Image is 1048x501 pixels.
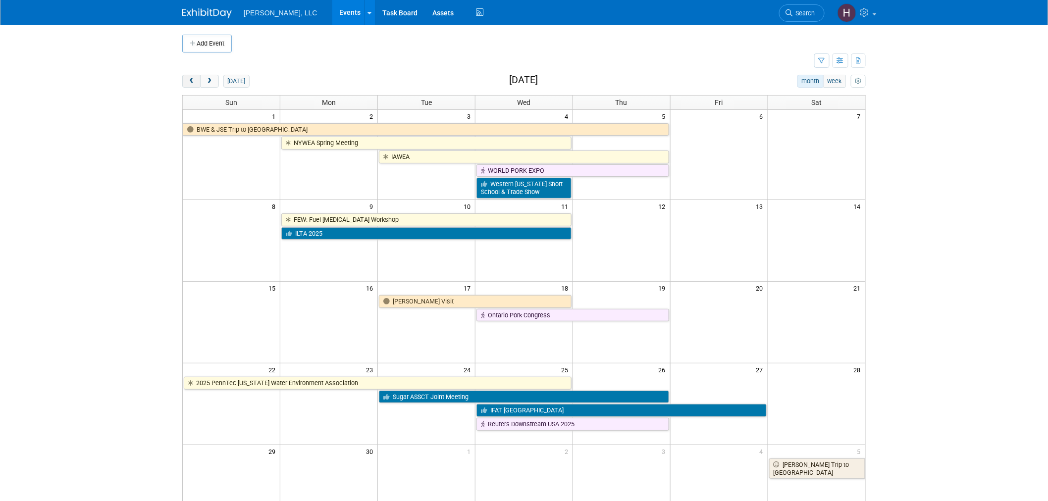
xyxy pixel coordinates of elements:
a: FEW: Fuel [MEDICAL_DATA] Workshop [281,213,572,226]
span: Mon [322,99,336,106]
span: 4 [564,110,573,122]
span: [PERSON_NAME], LLC [244,9,317,17]
button: next [200,75,218,88]
button: [DATE] [223,75,250,88]
span: 3 [661,445,670,457]
span: 6 [759,110,768,122]
span: 25 [560,363,573,376]
span: 5 [661,110,670,122]
button: Add Event [182,35,232,52]
span: 4 [759,445,768,457]
span: 20 [755,282,768,294]
span: Sun [225,99,237,106]
span: 1 [271,110,280,122]
span: 30 [365,445,377,457]
span: 10 [463,200,475,212]
span: 29 [267,445,280,457]
span: 14 [853,200,865,212]
span: 8 [271,200,280,212]
button: prev [182,75,201,88]
a: WORLD PORK EXPO [476,164,669,177]
a: Reuters Downstream USA 2025 [476,418,669,431]
span: Search [792,9,815,17]
span: 9 [368,200,377,212]
span: 16 [365,282,377,294]
span: 15 [267,282,280,294]
span: 18 [560,282,573,294]
span: Tue [421,99,432,106]
span: 2 [564,445,573,457]
span: 12 [658,200,670,212]
span: 2 [368,110,377,122]
span: 17 [463,282,475,294]
a: Search [779,4,825,22]
span: 21 [853,282,865,294]
a: Western [US_STATE] Short School & Trade Show [476,178,572,198]
span: Thu [616,99,628,106]
span: 7 [856,110,865,122]
span: 26 [658,363,670,376]
span: Sat [811,99,822,106]
button: week [823,75,846,88]
span: 22 [267,363,280,376]
span: 1 [466,445,475,457]
a: BWE & JSE Trip to [GEOGRAPHIC_DATA] [183,123,669,136]
span: 19 [658,282,670,294]
a: NYWEA Spring Meeting [281,137,572,150]
a: Ontario Pork Congress [476,309,669,322]
a: [PERSON_NAME] Visit [379,295,572,308]
img: Hannah Mulholland [838,3,856,22]
span: 5 [856,445,865,457]
span: 3 [466,110,475,122]
a: IAWEA [379,150,669,163]
span: 23 [365,363,377,376]
a: ILTA 2025 [281,227,572,240]
button: month [797,75,824,88]
span: 28 [853,363,865,376]
span: Wed [517,99,530,106]
span: Fri [715,99,723,106]
a: [PERSON_NAME] Trip to [GEOGRAPHIC_DATA] [769,458,865,479]
img: ExhibitDay [182,8,232,18]
i: Personalize Calendar [855,78,861,85]
span: 13 [755,200,768,212]
a: Sugar ASSCT Joint Meeting [379,391,669,403]
h2: [DATE] [509,75,538,86]
span: 11 [560,200,573,212]
span: 24 [463,363,475,376]
button: myCustomButton [851,75,866,88]
span: 27 [755,363,768,376]
a: IFAT [GEOGRAPHIC_DATA] [476,404,767,417]
a: 2025 PennTec [US_STATE] Water Environment Association [184,377,572,390]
